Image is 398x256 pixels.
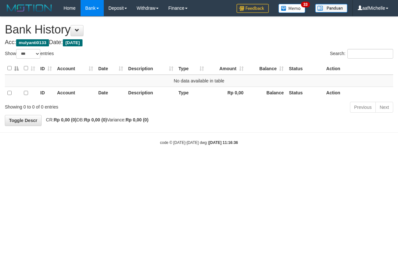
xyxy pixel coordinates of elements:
th: Type [176,87,207,99]
th: Date: activate to sort column ascending [96,62,126,75]
span: [DATE] [63,39,83,46]
img: MOTION_logo.png [5,3,54,13]
th: Amount: activate to sort column ascending [207,62,246,75]
img: Button%20Memo.svg [278,4,306,13]
th: Action [324,87,393,99]
th: Action [324,62,393,75]
th: Status [286,87,324,99]
th: Description [126,87,176,99]
strong: Rp 0,00 (0) [54,117,77,122]
img: Feedback.jpg [237,4,269,13]
a: Previous [350,102,376,113]
a: Next [375,102,393,113]
a: Toggle Descr [5,115,42,126]
strong: Rp 0,00 (0) [84,117,107,122]
img: panduan.png [315,4,347,13]
strong: Rp 0,00 (0) [126,117,149,122]
span: CR: DB: Variance: [43,117,149,122]
th: Account [54,87,96,99]
label: Show entries [5,49,54,59]
td: No data available in table [5,75,393,87]
th: Balance [246,87,286,99]
div: Showing 0 to 0 of 0 entries [5,101,161,110]
select: Showentries [16,49,40,59]
span: 33 [301,2,310,7]
input: Search: [347,49,393,59]
th: Description: activate to sort column ascending [126,62,176,75]
small: code © [DATE]-[DATE] dwg | [160,140,238,145]
th: Account: activate to sort column ascending [54,62,96,75]
th: Balance: activate to sort column ascending [246,62,286,75]
h1: Bank History [5,23,393,36]
label: Search: [330,49,393,59]
strong: [DATE] 11:16:36 [209,140,238,145]
th: Rp 0,00 [207,87,246,99]
th: : activate to sort column ascending [21,62,38,75]
span: mulyanti0133 [16,39,49,46]
th: ID: activate to sort column ascending [38,62,54,75]
th: Date [96,87,126,99]
th: Status [286,62,324,75]
h4: Acc: Date: [5,39,393,46]
th: ID [38,87,54,99]
th: : activate to sort column descending [5,62,21,75]
th: Type: activate to sort column ascending [176,62,207,75]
